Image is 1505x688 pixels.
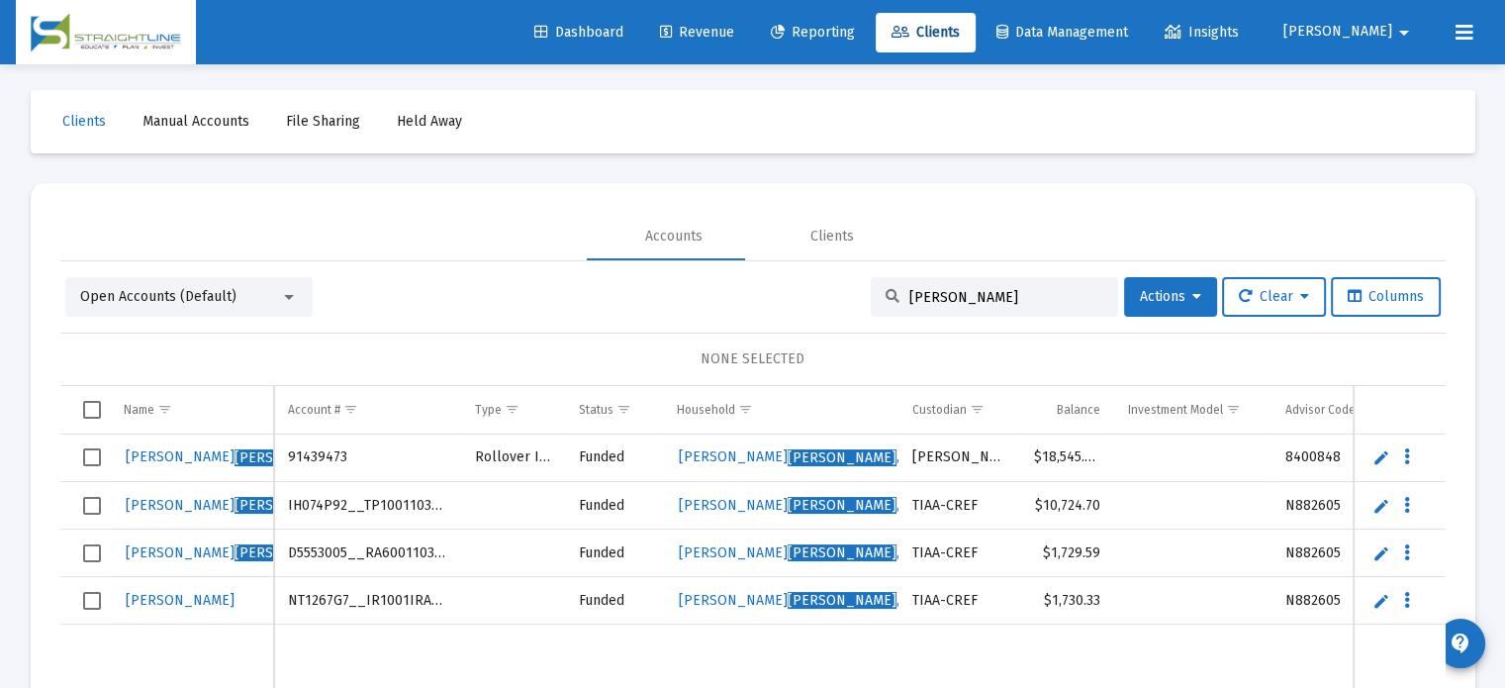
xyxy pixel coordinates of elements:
[83,448,101,466] div: Select row
[1271,530,1398,577] td: N882605
[579,543,649,563] div: Funded
[1271,386,1398,434] td: Column Advisor Code
[738,402,753,417] span: Show filter options for column 'Household'
[1372,448,1390,466] a: Edit
[274,530,461,577] td: D5553005__RA6001103659
[579,447,649,467] div: Funded
[1140,288,1201,305] span: Actions
[343,402,358,417] span: Show filter options for column 'Account #'
[461,386,565,434] td: Column Type
[142,113,249,130] span: Manual Accounts
[788,449,896,466] span: [PERSON_NAME]
[1020,530,1114,577] td: $1,729.59
[235,497,343,514] span: [PERSON_NAME]
[235,544,343,561] span: [PERSON_NAME]
[124,491,461,521] a: [PERSON_NAME][PERSON_NAME], [PERSON_NAME]
[31,13,181,52] img: Dashboard
[1260,12,1440,51] button: [PERSON_NAME]
[1124,277,1217,317] button: Actions
[47,102,122,142] a: Clients
[124,586,236,615] a: [PERSON_NAME]
[1222,277,1326,317] button: Clear
[126,592,235,609] span: [PERSON_NAME]
[83,401,101,419] div: Select all
[1128,402,1223,418] div: Investment Model
[679,544,1012,561] span: [PERSON_NAME] , [PERSON_NAME]
[83,544,101,562] div: Select row
[1392,13,1416,52] mat-icon: arrow_drop_down
[83,592,101,610] div: Select row
[274,577,461,625] td: NT1267G7__IR1001IRA001
[679,448,1012,465] span: [PERSON_NAME] , [PERSON_NAME]
[274,386,461,434] td: Column Account #
[755,13,871,52] a: Reporting
[381,102,478,142] a: Held Away
[1020,435,1114,482] td: $18,545.08
[677,442,1014,472] a: [PERSON_NAME][PERSON_NAME], [PERSON_NAME]
[83,497,101,515] div: Select row
[1020,482,1114,530] td: $10,724.70
[909,289,1103,306] input: Search
[1283,24,1392,41] span: [PERSON_NAME]
[579,402,613,418] div: Status
[1226,402,1241,417] span: Show filter options for column 'Investment Model'
[645,227,703,246] div: Accounts
[1271,435,1398,482] td: 8400848
[677,491,1014,521] a: [PERSON_NAME][PERSON_NAME], [PERSON_NAME]
[286,113,360,130] span: File Sharing
[397,113,462,130] span: Held Away
[892,24,960,41] span: Clients
[62,113,106,130] span: Clients
[475,402,502,418] div: Type
[876,13,976,52] a: Clients
[1271,482,1398,530] td: N882605
[1331,277,1441,317] button: Columns
[288,402,340,418] div: Account #
[1020,386,1114,434] td: Column Balance
[788,497,896,514] span: [PERSON_NAME]
[1348,288,1424,305] span: Columns
[270,102,376,142] a: File Sharing
[126,448,459,465] span: [PERSON_NAME] , [PERSON_NAME]
[1372,497,1390,515] a: Edit
[235,449,343,466] span: [PERSON_NAME]
[677,586,1014,616] a: [PERSON_NAME][PERSON_NAME], [PERSON_NAME]
[1285,402,1356,418] div: Advisor Code
[788,544,896,561] span: [PERSON_NAME]
[80,288,236,305] span: Open Accounts (Default)
[644,13,750,52] a: Revenue
[898,482,1019,530] td: TIAA-CREF
[1372,544,1390,562] a: Edit
[579,496,649,516] div: Funded
[274,435,461,482] td: 91439473
[970,402,985,417] span: Show filter options for column 'Custodian'
[126,497,459,514] span: [PERSON_NAME] , [PERSON_NAME]
[996,24,1128,41] span: Data Management
[660,24,734,41] span: Revenue
[679,592,1012,609] span: [PERSON_NAME] , [PERSON_NAME]
[461,435,565,482] td: Rollover IRA
[771,24,855,41] span: Reporting
[679,497,1012,514] span: [PERSON_NAME] , [PERSON_NAME]
[579,591,649,611] div: Funded
[110,386,275,434] td: Column Name
[616,402,631,417] span: Show filter options for column 'Status'
[124,442,461,472] a: [PERSON_NAME][PERSON_NAME], [PERSON_NAME]
[1449,632,1472,655] mat-icon: contact_support
[663,386,898,434] td: Column Household
[1020,577,1114,625] td: $1,730.33
[898,577,1019,625] td: TIAA-CREF
[274,482,461,530] td: IH074P92__TP1001103659
[76,349,1430,369] div: NONE SELECTED
[126,544,459,561] span: [PERSON_NAME] , [PERSON_NAME]
[124,402,154,418] div: Name
[677,402,735,418] div: Household
[1372,592,1390,610] a: Edit
[124,539,461,568] a: [PERSON_NAME][PERSON_NAME], [PERSON_NAME]
[1149,13,1255,52] a: Insights
[565,386,663,434] td: Column Status
[157,402,172,417] span: Show filter options for column 'Name'
[898,435,1019,482] td: [PERSON_NAME]
[981,13,1144,52] a: Data Management
[518,13,639,52] a: Dashboard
